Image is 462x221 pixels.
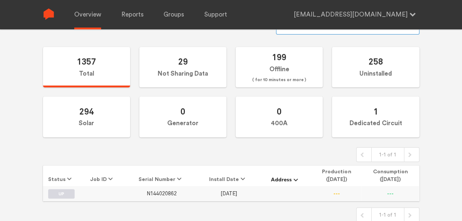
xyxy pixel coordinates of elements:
[147,191,177,196] a: N144020862
[260,166,311,186] th: Address
[180,106,185,117] span: 0
[197,166,260,186] th: Install Date
[332,47,419,88] label: Uninstalled
[371,148,404,162] div: 1-1 of 1
[43,166,80,186] th: Status
[43,8,54,20] img: Sense Logo
[277,106,282,117] span: 0
[80,166,126,186] th: Job ID
[139,47,226,88] label: Not Sharing Data
[312,166,362,186] th: Production ([DATE])
[221,191,237,197] span: [DATE]
[48,189,75,199] label: UP
[43,47,130,88] label: Total
[178,56,187,67] span: 29
[77,56,96,67] span: 1357
[272,52,286,62] span: 199
[79,106,94,117] span: 294
[236,47,323,88] label: Offline
[126,166,197,186] th: Serial Number
[43,97,130,137] label: Solar
[362,186,419,201] td: ---
[252,76,306,84] span: ( for 10 minutes or more )
[139,97,226,137] label: Generator
[373,106,378,117] span: 1
[362,166,419,186] th: Consumption ([DATE])
[368,56,383,67] span: 258
[312,186,362,201] td: ---
[332,97,419,137] label: Dedicated Circuit
[236,97,323,137] label: 400A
